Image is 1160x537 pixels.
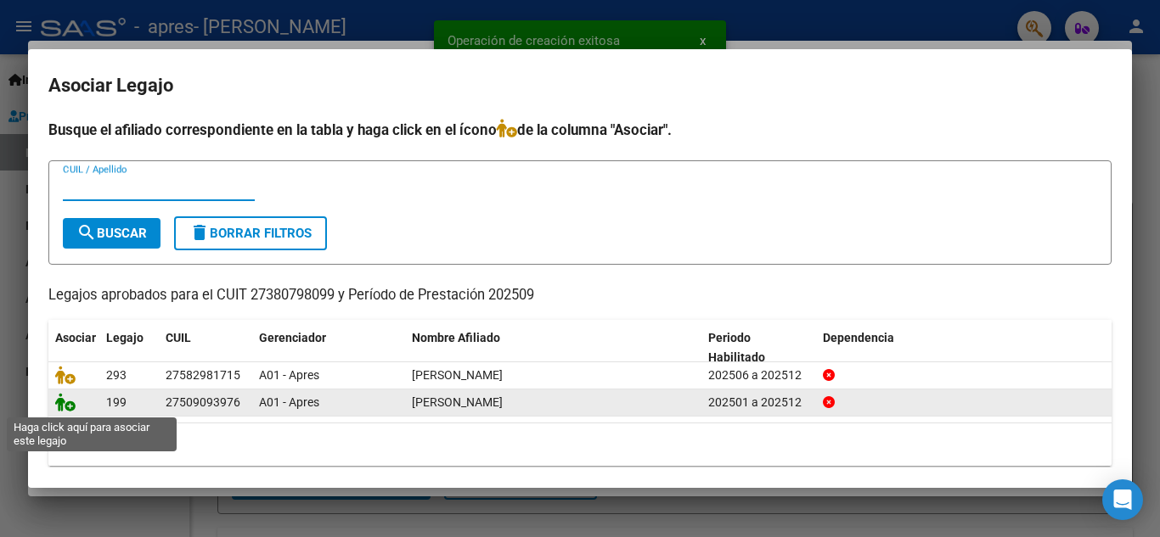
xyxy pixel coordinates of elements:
span: Legajo [106,331,144,344]
datatable-header-cell: Gerenciador [252,320,405,376]
div: 27582981715 [166,366,240,385]
span: Gerenciador [259,331,326,344]
span: A01 - Apres [259,395,319,409]
span: MONGELOS VALENTINA [412,395,503,409]
span: Periodo Habilitado [708,331,765,364]
span: Buscar [76,226,147,241]
div: 202506 a 202512 [708,366,809,385]
span: Borrar Filtros [189,226,312,241]
div: 2 registros [48,423,1112,466]
button: Borrar Filtros [174,216,327,250]
span: A01 - Apres [259,368,319,382]
span: 293 [106,368,127,382]
datatable-header-cell: Legajo [99,320,159,376]
span: 199 [106,395,127,409]
datatable-header-cell: Asociar [48,320,99,376]
span: PLANTE EUGENIA [412,368,503,382]
datatable-header-cell: CUIL [159,320,252,376]
span: CUIL [166,331,191,344]
button: Buscar [63,218,160,249]
span: Dependencia [823,331,894,344]
h2: Asociar Legajo [48,70,1112,102]
mat-icon: search [76,222,97,243]
div: Open Intercom Messenger [1102,479,1143,520]
mat-icon: delete [189,222,210,243]
div: 27509093976 [166,393,240,412]
p: Legajos aprobados para el CUIT 27380798099 y Período de Prestación 202509 [48,285,1112,306]
h4: Busque el afiliado correspondiente en la tabla y haga click en el ícono de la columna "Asociar". [48,119,1112,141]
span: Asociar [55,331,96,344]
div: 202501 a 202512 [708,393,809,412]
datatable-header-cell: Nombre Afiliado [405,320,701,376]
span: Nombre Afiliado [412,331,500,344]
datatable-header-cell: Periodo Habilitado [701,320,816,376]
datatable-header-cell: Dependencia [816,320,1112,376]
